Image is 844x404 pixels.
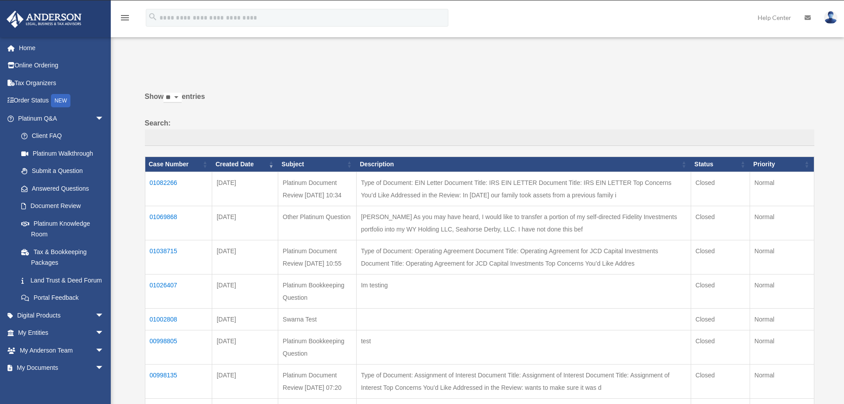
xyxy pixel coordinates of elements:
td: Type of Document: EIN Letter Document Title: IRS EIN LETTER Document Title: IRS EIN LETTER Top Co... [356,172,691,206]
a: My Documentsarrow_drop_down [6,359,117,377]
a: Online Ordering [6,57,117,75]
a: Client FAQ [12,127,113,145]
td: [DATE] [212,330,278,365]
td: Platinum Document Review [DATE] 10:34 [278,172,357,206]
td: [DATE] [212,240,278,275]
td: test [356,330,691,365]
td: 01082266 [145,172,212,206]
td: [DATE] [212,172,278,206]
td: Other Platinum Question [278,206,357,240]
td: Normal [750,365,814,399]
td: Closed [691,309,750,330]
span: arrow_drop_down [95,324,113,342]
th: Created Date: activate to sort column ascending [212,157,278,172]
td: Swarna Test [278,309,357,330]
td: Closed [691,172,750,206]
span: arrow_drop_down [95,341,113,360]
a: Tax Organizers [6,74,117,92]
a: menu [120,16,130,23]
input: Search: [145,129,814,146]
a: Home [6,39,117,57]
a: Order StatusNEW [6,92,117,110]
a: Platinum Knowledge Room [12,215,113,243]
a: Portal Feedback [12,289,113,307]
td: Type of Document: Assignment of Interest Document Title: Assignment of Interest Document Title: A... [356,365,691,399]
i: search [148,12,158,22]
td: Normal [750,172,814,206]
td: Platinum Bookkeeping Question [278,330,357,365]
td: 01038715 [145,240,212,275]
td: Normal [750,275,814,309]
td: Platinum Document Review [DATE] 10:55 [278,240,357,275]
td: [DATE] [212,365,278,399]
td: 00998135 [145,365,212,399]
td: 01069868 [145,206,212,240]
a: Document Review [12,197,113,215]
a: Platinum Walkthrough [12,145,113,162]
td: Closed [691,365,750,399]
td: Closed [691,206,750,240]
a: Digital Productsarrow_drop_down [6,306,117,324]
td: Normal [750,206,814,240]
select: Showentries [163,93,182,103]
a: Answered Questions [12,180,109,197]
th: Subject: activate to sort column ascending [278,157,357,172]
td: Closed [691,330,750,365]
td: Im testing [356,275,691,309]
td: Type of Document: Operating Agreement Document Title: Operating Agreement for JCD Capital Investm... [356,240,691,275]
th: Status: activate to sort column ascending [691,157,750,172]
td: [DATE] [212,275,278,309]
td: [DATE] [212,206,278,240]
i: menu [120,12,130,23]
a: My Anderson Teamarrow_drop_down [6,341,117,359]
td: [DATE] [212,309,278,330]
th: Case Number: activate to sort column ascending [145,157,212,172]
th: Description: activate to sort column ascending [356,157,691,172]
a: Submit a Question [12,162,113,180]
img: User Pic [824,11,837,24]
td: 01002808 [145,309,212,330]
td: 01026407 [145,275,212,309]
label: Show entries [145,90,814,112]
span: arrow_drop_down [95,359,113,377]
td: Normal [750,309,814,330]
label: Search: [145,117,814,146]
td: Closed [691,240,750,275]
span: arrow_drop_down [95,306,113,325]
a: Platinum Q&Aarrow_drop_down [6,110,113,127]
td: Platinum Bookkeeping Question [278,275,357,309]
td: Normal [750,240,814,275]
td: 00998805 [145,330,212,365]
img: Anderson Advisors Platinum Portal [4,11,84,28]
a: Land Trust & Deed Forum [12,271,113,289]
td: Normal [750,330,814,365]
td: [PERSON_NAME] As you may have heard, I would like to transfer a portion of my self-directed Fidel... [356,206,691,240]
div: NEW [51,94,70,107]
th: Priority: activate to sort column ascending [750,157,814,172]
a: Tax & Bookkeeping Packages [12,243,113,271]
a: My Entitiesarrow_drop_down [6,324,117,342]
span: arrow_drop_down [95,110,113,128]
td: Platinum Document Review [DATE] 07:20 [278,365,357,399]
td: Closed [691,275,750,309]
